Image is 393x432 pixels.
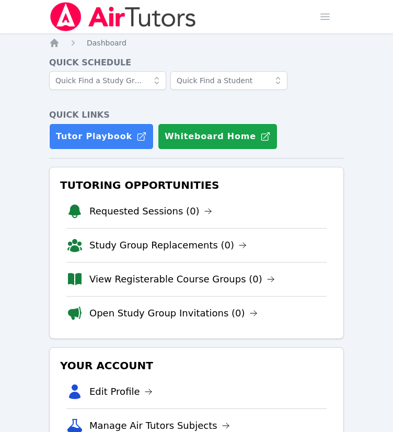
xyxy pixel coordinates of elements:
[89,238,247,253] a: Study Group Replacements (0)
[49,109,344,121] h4: Quick Links
[49,123,154,150] a: Tutor Playbook
[89,384,153,399] a: Edit Profile
[87,38,126,48] a: Dashboard
[58,356,335,375] h3: Your Account
[49,56,344,69] h4: Quick Schedule
[49,38,344,48] nav: Breadcrumb
[89,204,212,219] a: Requested Sessions (0)
[87,39,126,47] span: Dashboard
[58,176,335,195] h3: Tutoring Opportunities
[89,306,258,321] a: Open Study Group Invitations (0)
[49,71,166,90] input: Quick Find a Study Group
[49,2,197,31] img: Air Tutors
[170,71,287,90] input: Quick Find a Student
[158,123,278,150] button: Whiteboard Home
[89,272,275,287] a: View Registerable Course Groups (0)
